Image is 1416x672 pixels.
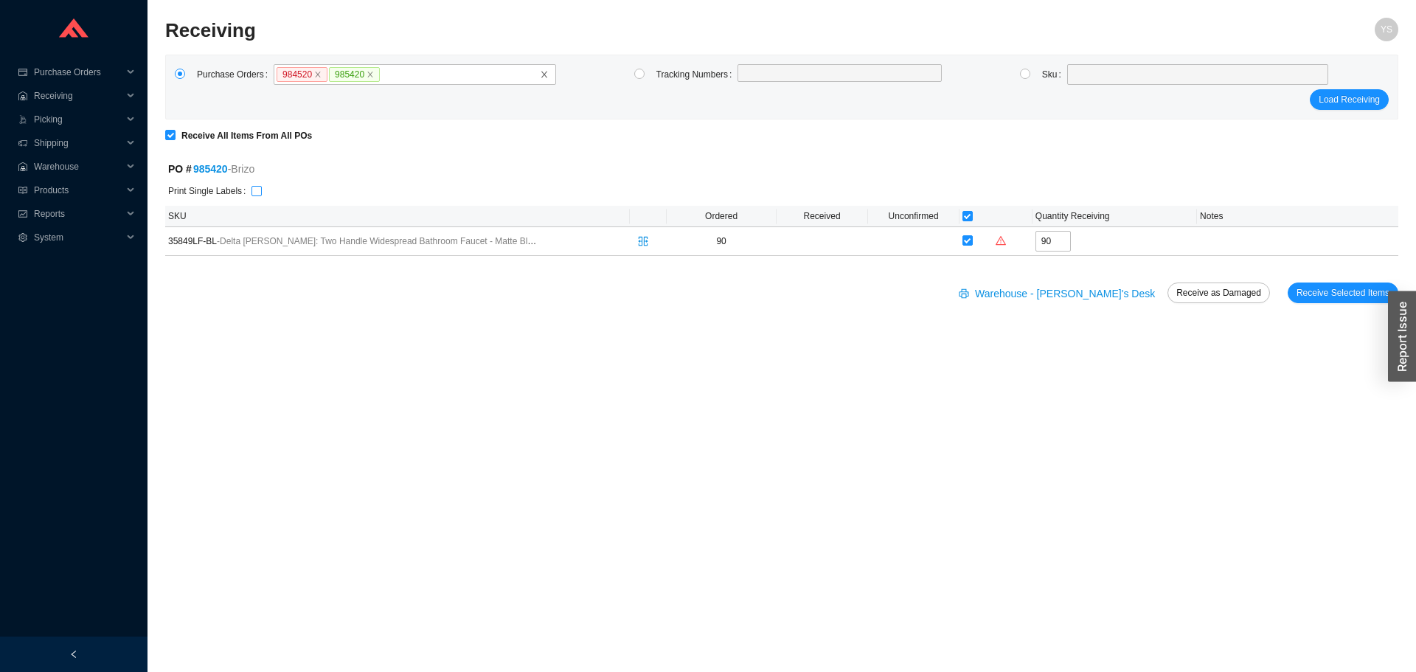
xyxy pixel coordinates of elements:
strong: Receive All Items From All POs [181,131,312,141]
span: setting [18,233,28,242]
button: Receive Selected Items [1288,283,1398,303]
span: System [34,226,122,249]
span: - Delta [PERSON_NAME]: Two Handle Widespread Bathroom Faucet - Matte Black [217,236,541,246]
th: SKU [165,206,630,227]
span: warning [991,235,1010,246]
span: Load Receiving [1319,92,1380,107]
span: 985420 [329,67,380,82]
label: Tracking Numbers [656,64,738,85]
span: close [540,70,549,79]
span: Receiving [34,84,122,108]
span: Shipping [34,131,122,155]
a: 985420 [193,163,228,175]
th: Notes [1197,206,1398,227]
span: close [314,71,322,78]
span: Reports [34,202,122,226]
th: Ordered [667,206,777,227]
th: Received [777,206,868,227]
span: - Brizo [228,161,255,178]
span: YS [1381,18,1392,41]
label: Sku [1042,64,1067,85]
button: split-cells [633,231,653,252]
span: 984520 [277,67,327,82]
span: credit-card [18,68,28,77]
th: Quantity Receiving [1032,206,1197,227]
span: split-cells [634,236,653,246]
td: 90 [667,227,777,256]
span: Warehouse [34,155,122,179]
span: Receive Selected Items [1297,285,1389,300]
span: left [69,650,78,659]
span: Receive as Damaged [1176,285,1261,300]
button: printerWarehouse - [PERSON_NAME]'s Desk [950,283,1167,303]
label: Purchase Orders [197,64,274,85]
span: Picking [34,108,122,131]
button: warning [990,230,1011,251]
span: Products [34,179,122,202]
span: Purchase Orders [34,60,122,84]
span: printer [959,288,972,300]
th: Unconfirmed [868,206,959,227]
span: 35849LF-BL [168,234,537,249]
label: Print Single Labels [168,181,251,201]
button: Load Receiving [1310,89,1389,110]
h2: Receiving [165,18,1090,44]
span: Warehouse - [PERSON_NAME]'s Desk [975,285,1155,302]
span: read [18,186,28,195]
span: fund [18,209,28,218]
strong: PO # [168,163,228,175]
input: 984520close985420closeclose [381,66,391,83]
button: Receive as Damaged [1167,283,1270,303]
span: close [367,71,374,78]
